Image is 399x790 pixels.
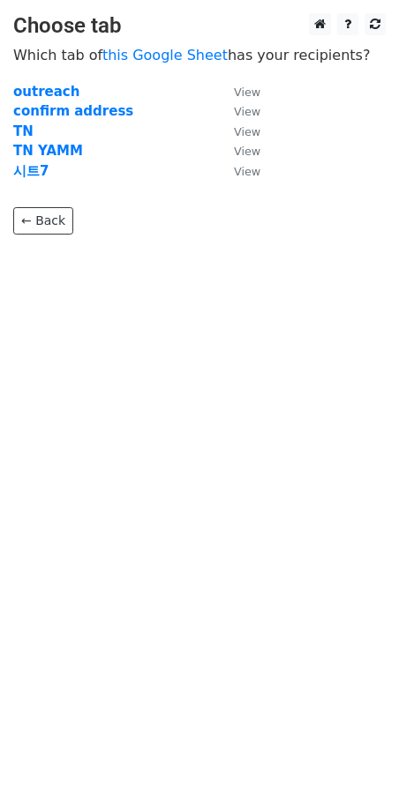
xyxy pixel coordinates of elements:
a: View [216,163,260,179]
a: TN [13,123,34,139]
a: View [216,84,260,100]
small: View [234,86,260,99]
small: View [234,165,260,178]
small: View [234,145,260,158]
a: outreach [13,84,79,100]
a: ← Back [13,207,73,235]
a: View [216,123,260,139]
small: View [234,105,260,118]
a: 시트7 [13,163,49,179]
a: View [216,143,260,159]
small: View [234,125,260,138]
a: View [216,103,260,119]
p: Which tab of has your recipients? [13,46,386,64]
a: confirm address [13,103,133,119]
a: this Google Sheet [102,47,228,63]
h3: Choose tab [13,13,386,39]
a: TN YAMM [13,143,83,159]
